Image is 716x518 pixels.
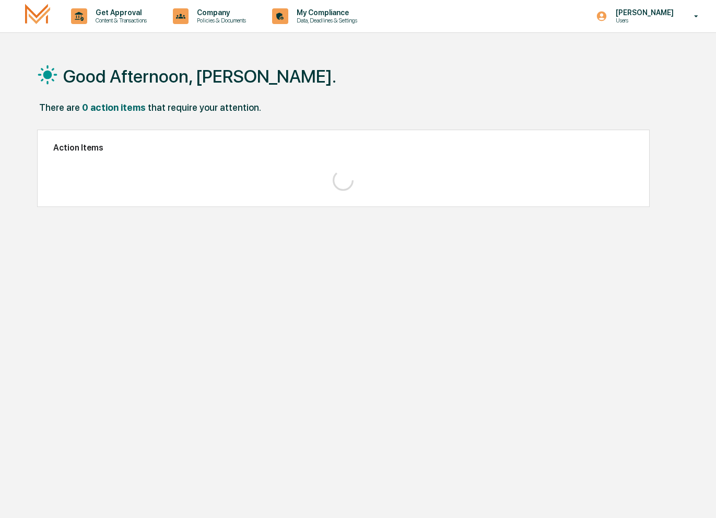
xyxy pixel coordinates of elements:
[607,8,679,17] p: [PERSON_NAME]
[82,102,146,113] div: 0 action items
[25,4,50,28] img: logo
[189,17,251,24] p: Policies & Documents
[53,143,633,153] h2: Action Items
[288,8,362,17] p: My Compliance
[288,17,362,24] p: Data, Deadlines & Settings
[39,102,80,113] div: There are
[189,8,251,17] p: Company
[63,66,336,87] h1: Good Afternoon, [PERSON_NAME].
[607,17,679,24] p: Users
[148,102,261,113] div: that require your attention.
[87,17,152,24] p: Content & Transactions
[87,8,152,17] p: Get Approval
